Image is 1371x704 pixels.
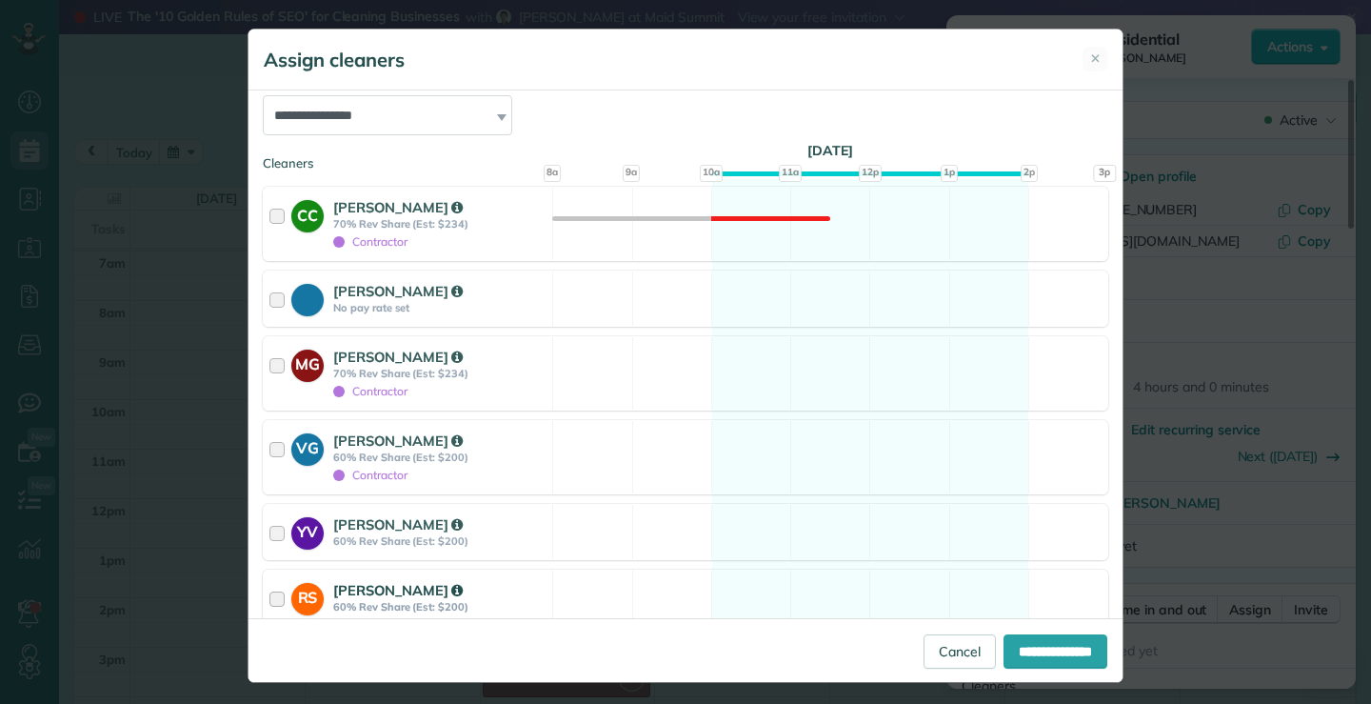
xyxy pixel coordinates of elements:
strong: No pay rate set [333,301,546,314]
span: Contractor [333,384,407,398]
strong: CC [291,200,324,227]
strong: YV [291,517,324,544]
strong: RS [291,583,324,610]
div: Cleaners [263,154,1108,160]
span: Contractor [333,234,407,249]
strong: 70% Rev Share (Est: $234) [333,217,546,231]
strong: 60% Rev Share (Est: $200) [333,534,546,548]
strong: [PERSON_NAME] [333,581,463,599]
span: ✕ [1090,50,1101,68]
strong: 60% Rev Share (Est: $200) [333,451,546,464]
strong: [PERSON_NAME] [333,198,463,216]
h5: Assign cleaners [264,47,405,73]
strong: 60% Rev Share (Est: $200) [333,600,546,613]
strong: [PERSON_NAME] [333,348,463,366]
span: Contractor [333,468,407,482]
span: Contractor [333,616,407,631]
strong: VG [291,433,324,460]
strong: [PERSON_NAME] [333,515,463,533]
strong: [PERSON_NAME] [333,282,463,300]
a: Cancel [924,634,996,669]
strong: MG [291,350,324,376]
strong: [PERSON_NAME] [333,432,463,450]
strong: 70% Rev Share (Est: $234) [333,367,546,380]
